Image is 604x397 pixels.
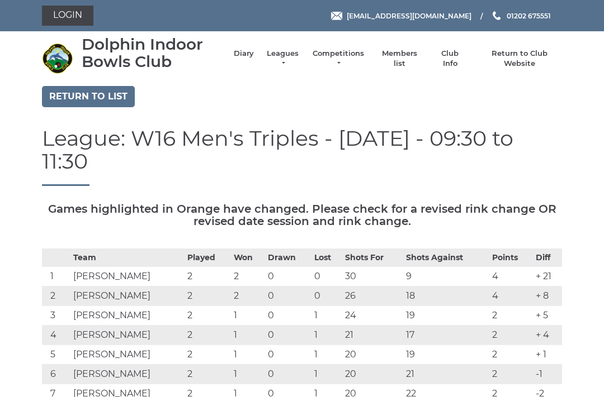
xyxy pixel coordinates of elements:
td: 0 [265,345,312,365]
td: 0 [312,267,342,286]
td: 2 [185,345,231,365]
img: Dolphin Indoor Bowls Club [42,43,73,74]
td: 0 [265,267,312,286]
h5: Games highlighted in Orange have changed. Please check for a revised rink change OR revised date ... [42,203,562,227]
td: 6 [42,365,70,384]
td: 0 [265,286,312,306]
td: 24 [342,306,403,326]
td: [PERSON_NAME] [70,267,185,286]
td: 2 [231,286,265,306]
td: 2 [231,267,265,286]
td: 2 [489,326,532,345]
th: Lost [312,249,342,267]
th: Played [185,249,231,267]
td: 2 [489,345,532,365]
td: 2 [185,286,231,306]
th: Shots For [342,249,403,267]
a: Email [EMAIL_ADDRESS][DOMAIN_NAME] [331,11,471,21]
td: 21 [403,365,490,384]
a: Members list [376,49,422,69]
td: 1 [231,306,265,326]
img: Email [331,12,342,20]
td: [PERSON_NAME] [70,326,185,345]
td: [PERSON_NAME] [70,365,185,384]
td: 1 [312,326,342,345]
td: 1 [231,365,265,384]
td: 2 [42,286,70,306]
td: 1 [231,345,265,365]
td: 0 [265,306,312,326]
td: -1 [533,365,563,384]
td: 2 [185,326,231,345]
td: 4 [489,286,532,306]
td: 2 [489,365,532,384]
div: Dolphin Indoor Bowls Club [82,36,223,70]
th: Drawn [265,249,312,267]
td: [PERSON_NAME] [70,345,185,365]
td: 1 [312,345,342,365]
td: 1 [42,267,70,286]
a: Diary [234,49,254,59]
a: Return to list [42,86,135,107]
td: 19 [403,306,490,326]
th: Team [70,249,185,267]
td: 2 [185,365,231,384]
td: + 4 [533,326,563,345]
td: 9 [403,267,490,286]
td: 2 [185,267,231,286]
td: 20 [342,345,403,365]
td: 1 [312,365,342,384]
td: + 5 [533,306,563,326]
td: 19 [403,345,490,365]
td: 2 [185,306,231,326]
td: 0 [265,326,312,345]
th: Diff [533,249,563,267]
td: 2 [489,306,532,326]
td: 26 [342,286,403,306]
td: 5 [42,345,70,365]
td: + 21 [533,267,563,286]
td: 20 [342,365,403,384]
h1: League: W16 Men's Triples - [DATE] - 09:30 to 11:30 [42,127,562,186]
td: 3 [42,306,70,326]
a: Return to Club Website [478,49,562,69]
th: Shots Against [403,249,490,267]
span: 01202 675551 [507,11,551,20]
td: [PERSON_NAME] [70,286,185,306]
span: [EMAIL_ADDRESS][DOMAIN_NAME] [347,11,471,20]
td: 30 [342,267,403,286]
a: Phone us 01202 675551 [491,11,551,21]
a: Club Info [434,49,466,69]
td: + 1 [533,345,563,365]
td: + 8 [533,286,563,306]
th: Points [489,249,532,267]
td: 1 [231,326,265,345]
td: 17 [403,326,490,345]
a: Leagues [265,49,300,69]
td: 0 [265,365,312,384]
td: 1 [312,306,342,326]
td: 21 [342,326,403,345]
th: Won [231,249,265,267]
td: [PERSON_NAME] [70,306,185,326]
td: 4 [42,326,70,345]
td: 18 [403,286,490,306]
a: Competitions [312,49,365,69]
img: Phone us [493,11,501,20]
td: 0 [312,286,342,306]
td: 4 [489,267,532,286]
a: Login [42,6,93,26]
